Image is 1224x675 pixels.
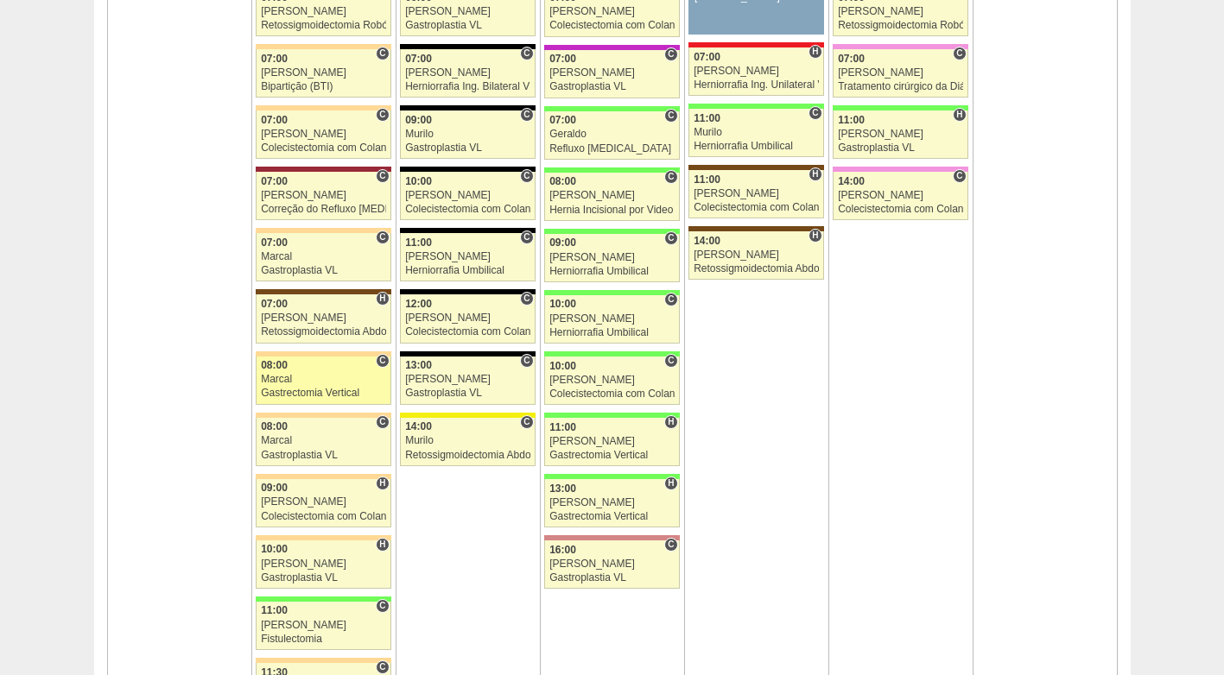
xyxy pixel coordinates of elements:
div: Gastroplastia VL [261,265,386,276]
span: Consultório [376,660,389,674]
span: 07:00 [405,53,432,65]
a: H 11:00 [PERSON_NAME] Gastrectomia Vertical [544,418,679,466]
div: Gastroplastia VL [405,142,530,154]
div: Key: Santa Joana [688,165,823,170]
span: Consultório [376,108,389,122]
div: Key: Brasil [544,351,679,356]
span: 08:00 [261,420,288,432]
div: Key: Bartira [256,351,390,356]
div: Key: Brasil [544,290,679,295]
a: C 13:00 [PERSON_NAME] Gastroplastia VL [400,356,535,405]
div: Key: Blanc [400,351,535,356]
span: 07:00 [549,114,576,126]
span: 10:00 [261,543,288,555]
div: Retossigmoidectomia Abdominal VL [405,450,530,461]
a: C 07:00 [PERSON_NAME] Colecistectomia com Colangiografia VL [256,110,390,159]
span: Consultório [376,230,389,244]
div: [PERSON_NAME] [549,190,675,201]
span: Consultório [809,106,821,120]
div: Key: Brasil [544,167,679,173]
div: Key: Bartira [256,228,390,233]
span: Consultório [664,231,677,245]
div: Key: Bartira [256,413,390,418]
div: Colecistectomia com Colangiografia VL [549,388,675,400]
span: Consultório [953,47,966,60]
div: Key: Brasil [688,104,823,109]
span: 08:00 [549,175,576,187]
div: Marcal [261,251,386,262]
span: Consultório [520,292,533,306]
div: [PERSON_NAME] [549,558,675,570]
div: Key: Santa Helena [544,535,679,540]
div: [PERSON_NAME] [549,67,675,79]
div: Key: Brasil [256,596,390,602]
div: Herniorrafia Ing. Unilateral VL [694,79,819,91]
div: [PERSON_NAME] [549,252,675,263]
div: Key: Blanc [400,289,535,294]
span: 14:00 [405,420,432,432]
a: C 08:00 [PERSON_NAME] Hernia Incisional por Video [544,173,679,221]
div: Key: Blanc [400,167,535,172]
div: Retossigmoidectomia Abdominal VL [261,326,386,337]
span: 07:00 [261,114,288,126]
span: Consultório [376,415,389,429]
div: Colecistectomia com Colangiografia VL [261,142,386,154]
span: 07:00 [261,298,288,310]
a: C 11:00 Murilo Herniorrafia Umbilical [688,109,823,157]
a: H 09:00 [PERSON_NAME] Colecistectomia com Colangiografia VL [256,479,390,527]
div: [PERSON_NAME] [405,190,530,201]
a: C 09:00 [PERSON_NAME] Herniorrafia Umbilical [544,234,679,282]
div: [PERSON_NAME] [405,67,530,79]
span: Consultório [664,47,677,61]
div: [PERSON_NAME] [549,436,675,447]
span: Hospital [953,108,966,122]
span: 11:00 [694,112,720,124]
div: Key: Albert Einstein [833,44,967,49]
div: Key: Bartira [256,535,390,540]
span: Consultório [664,538,677,552]
span: Consultório [664,293,677,306]
span: Consultório [520,169,533,183]
span: Consultório [520,415,533,429]
div: [PERSON_NAME] [261,67,386,79]
span: Hospital [664,415,677,429]
div: [PERSON_NAME] [549,375,675,386]
div: Key: Blanc [400,105,535,110]
span: 16:00 [549,544,576,556]
div: Key: Santa Joana [688,226,823,231]
div: Geraldo [549,129,675,140]
div: Marcal [261,374,386,385]
div: Key: Sírio Libanês [256,167,390,172]
div: Murilo [405,129,530,140]
span: 11:00 [405,237,432,249]
div: Murilo [405,435,530,446]
div: Hernia Incisional por Video [549,205,675,216]
span: Consultório [520,354,533,368]
div: [PERSON_NAME] [405,312,530,324]
div: Herniorrafia Umbilical [549,266,675,277]
span: 10:00 [405,175,432,187]
span: Consultório [376,47,389,60]
div: [PERSON_NAME] [549,497,675,508]
div: Key: Blanc [400,228,535,233]
a: C 07:00 [PERSON_NAME] Herniorrafia Ing. Bilateral VL [400,49,535,98]
div: Key: Brasil [544,474,679,479]
div: [PERSON_NAME] [405,374,530,385]
div: Key: Bartira [256,105,390,110]
div: [PERSON_NAME] [694,188,819,199]
div: Bipartição (BTI) [261,81,386,92]
div: Gastroplastia VL [405,20,530,31]
span: 11:00 [261,604,288,616]
div: [PERSON_NAME] [838,67,963,79]
a: H 07:00 [PERSON_NAME] Herniorrafia Ing. Unilateral VL [688,47,823,96]
span: 11:00 [838,114,865,126]
div: Murilo [694,127,819,138]
div: Retossigmoidectomia Abdominal VL [694,263,819,274]
span: 11:00 [694,173,720,186]
span: 07:00 [261,53,288,65]
span: Consultório [664,354,677,368]
span: Hospital [376,476,389,490]
div: Key: Assunção [688,42,823,47]
div: Fistulectomia [261,634,386,645]
div: [PERSON_NAME] [261,620,386,631]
